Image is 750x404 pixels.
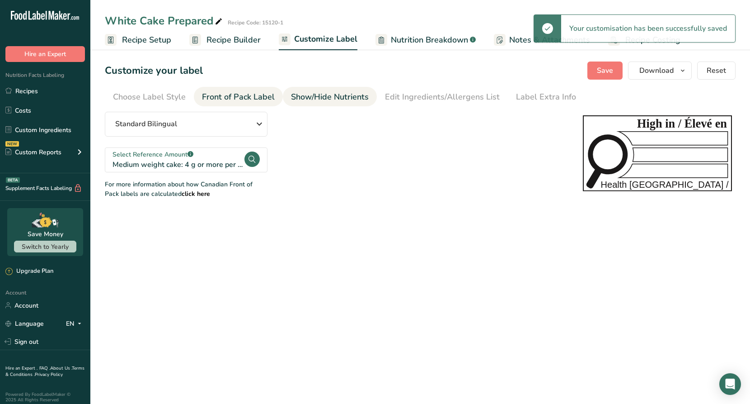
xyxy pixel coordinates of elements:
[105,13,224,29] div: White Cake Prepared
[189,30,261,50] a: Recipe Builder
[228,19,283,27] div: Recipe Code: 15120-1
[105,30,171,50] a: Recipe Setup
[105,112,267,137] button: Standard Bilingual
[5,141,19,147] div: NEW
[22,242,69,251] span: Switch to Yearly
[112,159,244,170] div: Medium weight cake: 4 g or more per 2.5 cm cube but less than 10 g per 2.5 cm cube, such as cake ...
[115,119,177,129] span: Standard Bilingual
[719,373,741,395] div: Open Intercom Messenger
[294,33,357,45] span: Customize Label
[182,190,210,198] a: click here
[707,65,726,76] span: Reset
[391,34,468,46] span: Nutrition Breakdown
[375,30,476,50] a: Nutrition Breakdown
[516,91,576,103] div: Label Extra Info
[697,62,736,80] button: Reset
[5,46,85,62] button: Hire an Expert
[291,91,369,103] div: Show/Hide Nutrients
[639,65,674,76] span: Download
[561,15,735,42] div: Your customisation has been successfully saved
[28,229,63,239] div: Save Money
[628,62,692,80] button: Download
[494,30,590,50] a: Notes & Attachments
[35,371,63,378] a: Privacy Policy
[6,177,20,183] div: BETA
[105,180,267,199] div: For more information about how Canadian Front of Pack labels are calculated
[5,365,37,371] a: Hire an Expert .
[5,365,84,378] a: Terms & Conditions .
[5,147,61,157] div: Custom Reports
[39,365,50,371] a: FAQ .
[597,65,613,76] span: Save
[14,241,76,252] button: Switch to Yearly
[509,34,590,46] span: Notes & Attachments
[113,91,186,103] div: Choose Label Style
[122,34,171,46] span: Recipe Setup
[66,318,85,329] div: EN
[279,29,357,51] a: Customize Label
[5,392,85,403] div: Powered By FoodLabelMaker © 2025 All Rights Reserved
[5,316,44,332] a: Language
[50,365,72,371] a: About Us .
[112,150,244,159] div: Select Reference Amount
[202,91,275,103] div: Front of Pack Label
[637,117,727,130] tspan: High in / Élevé en
[385,91,500,103] div: Edit Ingredients/Allergens List
[587,62,623,80] button: Save
[105,63,203,78] h1: Customize your label
[206,34,261,46] span: Recipe Builder
[5,267,53,276] div: Upgrade Plan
